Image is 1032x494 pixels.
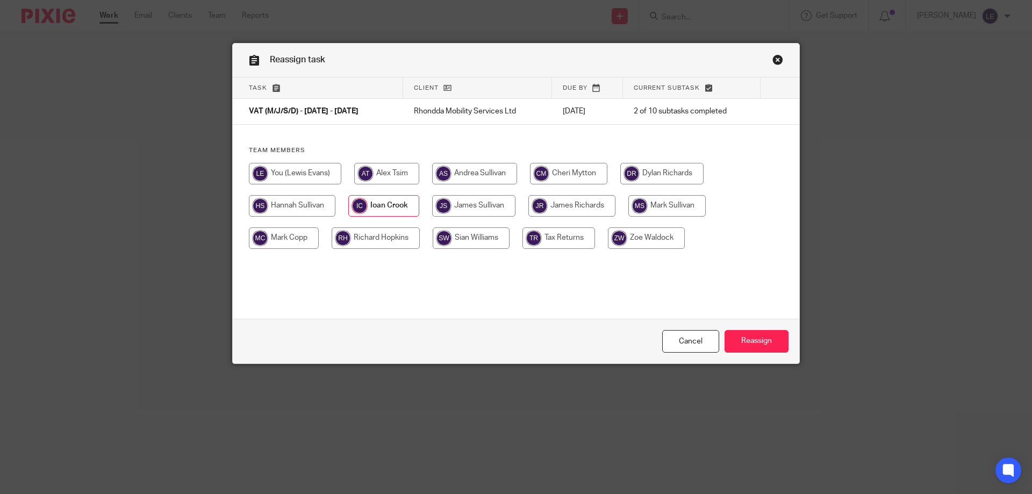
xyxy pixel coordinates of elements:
[563,85,587,91] span: Due by
[725,330,789,353] input: Reassign
[249,108,359,116] span: VAT (M/J/S/D) - [DATE] - [DATE]
[772,54,783,69] a: Close this dialog window
[414,106,541,117] p: Rhondda Mobility Services Ltd
[563,106,612,117] p: [DATE]
[623,99,761,125] td: 2 of 10 subtasks completed
[249,146,783,155] h4: Team members
[249,85,267,91] span: Task
[634,85,700,91] span: Current subtask
[662,330,719,353] a: Close this dialog window
[270,55,325,64] span: Reassign task
[414,85,439,91] span: Client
